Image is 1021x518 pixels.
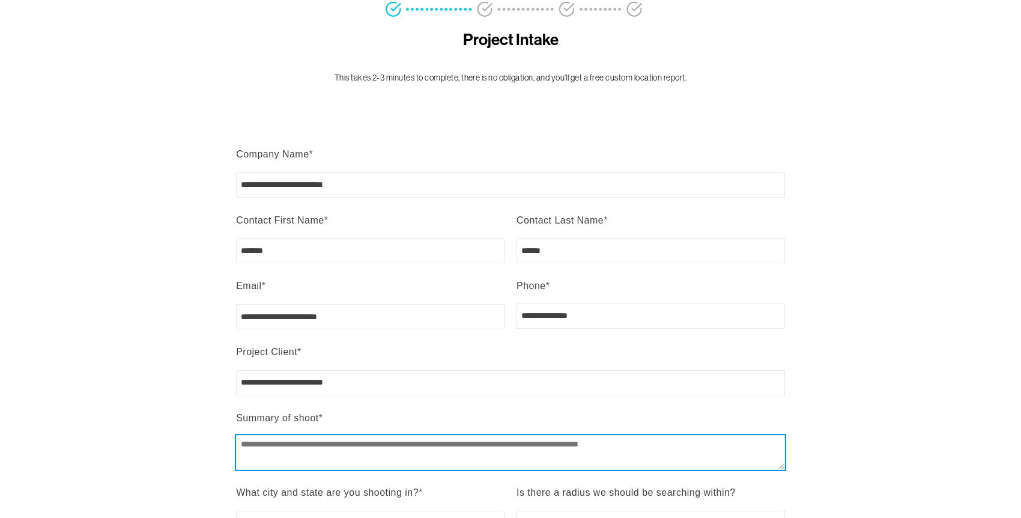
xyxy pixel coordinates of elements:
input: Project Client* [236,370,785,395]
input: Contact First Name* [236,238,504,263]
input: Company Name* [236,172,785,198]
input: Email* [236,304,504,329]
span: Project Client [236,347,297,357]
span: What city and state are you shooting in? [236,487,419,498]
span: Company Name [236,149,309,159]
span: Is there a radius we should be searching within? [517,487,736,498]
p: This takes 2-3 minutes to complete, there is no obligation, and you’ll get a free custom location... [288,72,734,84]
textarea: Summary of shoot* [236,435,785,470]
span: Email [236,281,261,291]
input: Contact Last Name* [517,238,785,263]
h4: Project Intake [288,30,734,50]
span: Contact Last Name [517,215,604,225]
input: Phone* [517,303,785,329]
span: Phone [517,281,546,291]
span: Contact First Name [236,215,324,225]
span: Summary of shoot [236,413,319,423]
